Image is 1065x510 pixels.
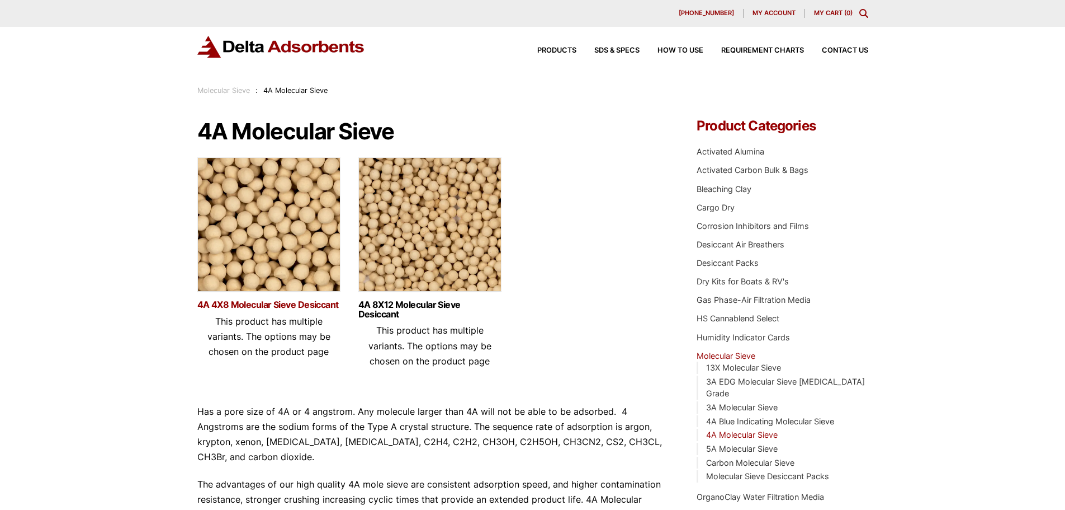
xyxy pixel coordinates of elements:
span: How to Use [657,47,703,54]
a: How to Use [640,47,703,54]
a: Activated Alumina [697,147,764,156]
a: Cargo Dry [697,203,735,212]
a: Desiccant Packs [697,258,759,268]
span: SDS & SPECS [594,47,640,54]
p: Has a pore size of 4A or 4 angstrom. Any molecule larger than 4A will not be able to be adsorbed.... [197,404,664,465]
a: 4A 8X12 Molecular Sieve Desiccant [358,300,501,319]
span: Products [537,47,576,54]
a: Gas Phase-Air Filtration Media [697,295,811,305]
a: Bleaching Clay [697,184,751,194]
a: Dry Kits for Boats & RV's [697,277,789,286]
a: 3A Molecular Sieve [706,403,778,412]
a: Molecular Sieve [697,351,755,361]
a: 3A EDG Molecular Sieve [MEDICAL_DATA] Grade [706,377,865,399]
a: Molecular Sieve Desiccant Packs [706,471,829,481]
a: [PHONE_NUMBER] [670,9,744,18]
img: Delta Adsorbents [197,36,365,58]
a: 4A 4X8 Molecular Sieve Desiccant [197,300,340,310]
a: My Cart (0) [814,9,853,17]
a: Humidity Indicator Cards [697,333,790,342]
a: 4A Molecular Sieve [706,430,778,439]
a: 5A Molecular Sieve [706,444,778,453]
a: Products [519,47,576,54]
a: 4A Blue Indicating Molecular Sieve [706,417,834,426]
span: Contact Us [822,47,868,54]
h4: Product Categories [697,119,868,133]
a: Activated Carbon Bulk & Bags [697,165,808,175]
a: Corrosion Inhibitors and Films [697,221,809,231]
span: Requirement Charts [721,47,804,54]
a: OrganoClay Water Filtration Media [697,492,824,502]
span: 4A Molecular Sieve [263,86,328,95]
span: This product has multiple variants. The options may be chosen on the product page [368,325,491,366]
span: [PHONE_NUMBER] [679,10,734,16]
h1: 4A Molecular Sieve [197,119,664,144]
span: : [255,86,258,95]
a: Carbon Molecular Sieve [706,458,794,467]
a: 13X Molecular Sieve [706,363,781,372]
a: Molecular Sieve [197,86,250,95]
a: SDS & SPECS [576,47,640,54]
div: Toggle Modal Content [859,9,868,18]
a: My account [744,9,805,18]
a: Desiccant Air Breathers [697,240,784,249]
span: 0 [846,9,850,17]
a: Requirement Charts [703,47,804,54]
a: Contact Us [804,47,868,54]
span: This product has multiple variants. The options may be chosen on the product page [207,316,330,357]
span: My account [752,10,796,16]
a: HS Cannablend Select [697,314,779,323]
